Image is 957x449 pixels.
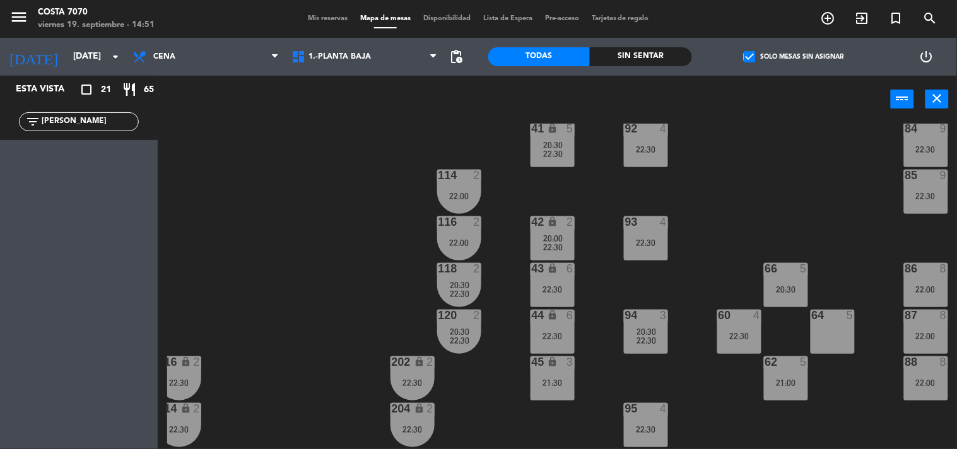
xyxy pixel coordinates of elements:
[904,192,948,201] div: 22:30
[390,425,435,434] div: 22:30
[543,242,563,252] span: 22:30
[153,52,175,61] span: Cena
[919,49,934,64] i: power_settings_new
[744,51,843,62] label: Solo mesas sin asignar
[79,82,94,97] i: crop_square
[585,15,655,22] span: Tarjetas de regalo
[891,90,914,108] button: power_input
[426,356,434,368] div: 2
[547,123,558,134] i: lock
[144,83,154,97] span: 65
[764,285,808,294] div: 20:30
[9,8,28,26] i: menu
[531,285,575,294] div: 22:30
[25,114,40,129] i: filter_list
[923,11,938,26] i: search
[450,335,469,346] span: 22:30
[624,425,668,434] div: 22:30
[821,11,836,26] i: add_circle_outline
[567,310,574,321] div: 6
[473,216,481,228] div: 2
[940,310,948,321] div: 8
[543,149,563,159] span: 22:30
[438,310,439,321] div: 120
[414,356,425,367] i: lock
[193,403,201,414] div: 2
[38,6,155,19] div: Costa 7070
[193,356,201,368] div: 2
[660,310,667,321] div: 3
[547,310,558,320] i: lock
[660,123,667,134] div: 4
[812,310,813,321] div: 64
[753,310,761,321] div: 4
[904,285,948,294] div: 22:00
[417,15,477,22] span: Disponibilidad
[624,238,668,247] div: 22:30
[660,403,667,414] div: 4
[660,216,667,228] div: 4
[719,310,719,321] div: 60
[390,378,435,387] div: 22:30
[940,170,948,181] div: 9
[450,327,469,337] span: 20:30
[438,216,439,228] div: 116
[904,378,948,387] div: 22:00
[437,192,481,201] div: 22:00
[473,310,481,321] div: 2
[473,263,481,274] div: 2
[450,289,469,299] span: 22:30
[637,335,656,346] span: 22:30
[488,47,590,66] div: Todas
[449,49,464,64] span: pending_actions
[547,216,558,227] i: lock
[567,216,574,228] div: 2
[904,332,948,341] div: 22:00
[744,51,755,62] span: check_box
[543,140,563,150] span: 20:30
[904,145,948,154] div: 22:30
[543,233,563,243] span: 20:00
[450,280,469,290] span: 20:30
[889,11,904,26] i: turned_in_not
[180,403,191,414] i: lock
[567,123,574,134] div: 5
[40,115,138,129] input: Filtrar por nombre...
[764,378,808,387] div: 21:00
[531,378,575,387] div: 21:30
[437,238,481,247] div: 22:00
[717,332,761,341] div: 22:30
[180,356,191,367] i: lock
[473,170,481,181] div: 2
[157,425,201,434] div: 22:30
[847,310,854,321] div: 5
[414,403,425,414] i: lock
[590,47,692,66] div: Sin sentar
[940,123,948,134] div: 9
[539,15,585,22] span: Pre-acceso
[547,263,558,274] i: lock
[438,263,439,274] div: 118
[157,378,201,387] div: 22:30
[547,356,558,367] i: lock
[930,91,945,106] i: close
[38,19,155,32] div: viernes 19. septiembre - 14:51
[477,15,539,22] span: Lista de Espera
[122,82,137,97] i: restaurant
[438,170,439,181] div: 114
